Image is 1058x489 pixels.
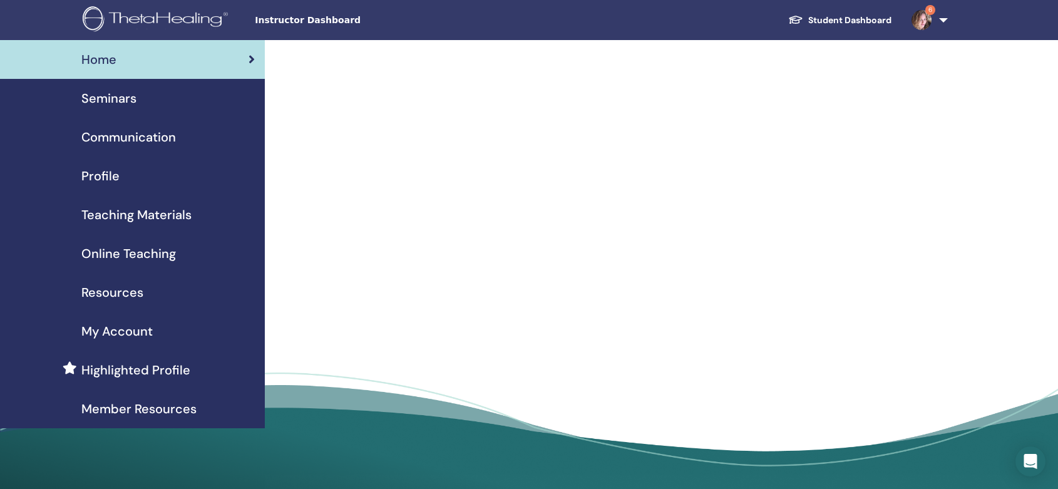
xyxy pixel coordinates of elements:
[83,6,232,34] img: logo.png
[81,128,176,147] span: Communication
[788,14,803,25] img: graduation-cap-white.svg
[81,322,153,341] span: My Account
[81,244,176,263] span: Online Teaching
[81,361,190,379] span: Highlighted Profile
[778,9,901,32] a: Student Dashboard
[81,283,143,302] span: Resources
[912,10,932,30] img: default.jpg
[81,50,116,69] span: Home
[255,14,443,27] span: Instructor Dashboard
[81,399,197,418] span: Member Resources
[81,167,120,185] span: Profile
[81,89,136,108] span: Seminars
[925,5,935,15] span: 6
[81,205,192,224] span: Teaching Materials
[1015,446,1045,476] div: Open Intercom Messenger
